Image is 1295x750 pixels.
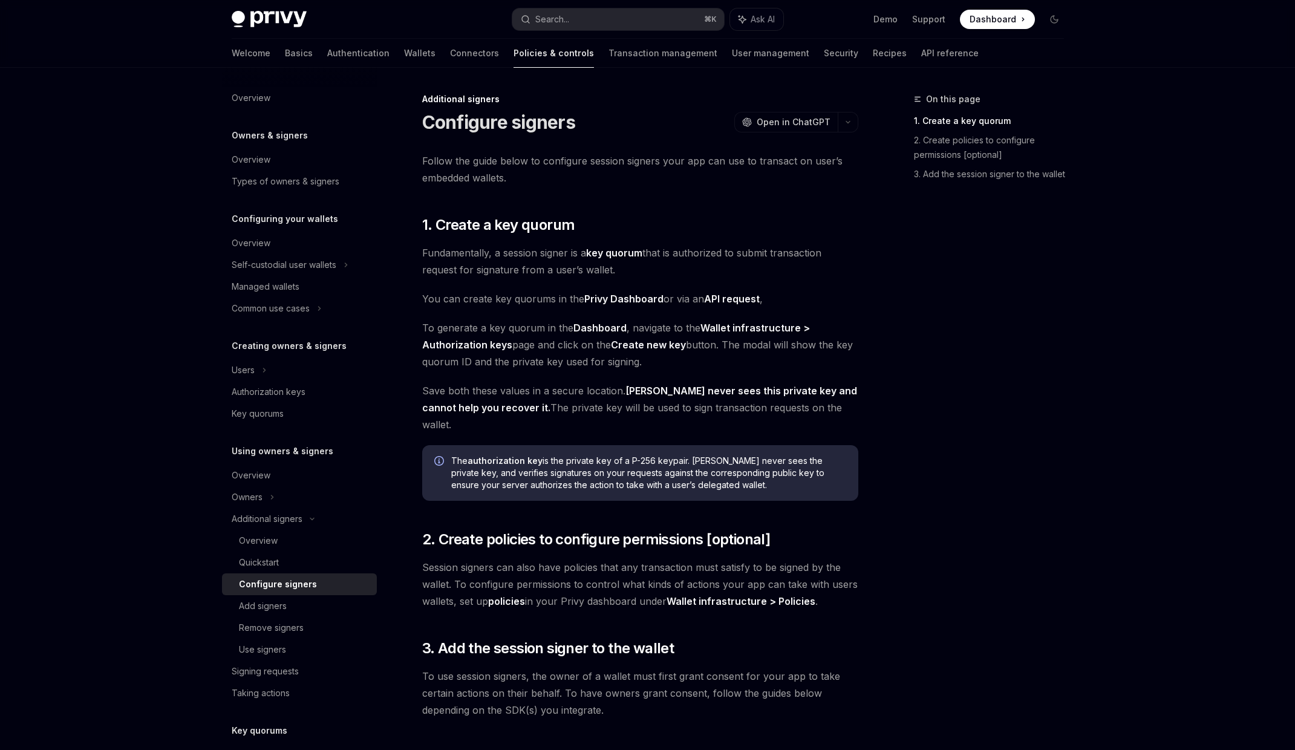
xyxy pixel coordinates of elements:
[232,236,270,250] div: Overview
[232,39,270,68] a: Welcome
[422,93,858,105] div: Additional signers
[239,621,304,635] div: Remove signers
[232,11,307,28] img: dark logo
[704,15,717,24] span: ⌘ K
[921,39,979,68] a: API reference
[222,595,377,617] a: Add signers
[730,8,783,30] button: Ask AI
[751,13,775,25] span: Ask AI
[514,39,594,68] a: Policies & controls
[232,152,270,167] div: Overview
[960,10,1035,29] a: Dashboard
[232,385,305,399] div: Authorization keys
[757,116,830,128] span: Open in ChatGPT
[232,212,338,226] h5: Configuring your wallets
[232,174,339,189] div: Types of owners & signers
[232,301,310,316] div: Common use cases
[327,39,390,68] a: Authentication
[970,13,1016,25] span: Dashboard
[222,660,377,682] a: Signing requests
[239,642,286,657] div: Use signers
[573,322,627,334] a: Dashboard
[450,39,499,68] a: Connectors
[434,456,446,468] svg: Info
[422,559,858,610] span: Session signers can also have policies that any transaction must satisfy to be signed by the wall...
[222,552,377,573] a: Quickstart
[422,152,858,186] span: Follow the guide below to configure session signers your app can use to transact on user’s embedd...
[422,244,858,278] span: Fundamentally, a session signer is a that is authorized to submit transaction request for signatu...
[512,8,724,30] button: Search...⌘K
[232,686,290,700] div: Taking actions
[824,39,858,68] a: Security
[914,165,1074,184] a: 3. Add the session signer to the wallet
[222,530,377,552] a: Overview
[586,247,642,259] a: key quorum
[732,39,809,68] a: User management
[222,381,377,403] a: Authorization keys
[232,279,299,294] div: Managed wallets
[222,617,377,639] a: Remove signers
[422,215,575,235] span: 1. Create a key quorum
[914,111,1074,131] a: 1. Create a key quorum
[285,39,313,68] a: Basics
[873,13,898,25] a: Demo
[239,577,317,592] div: Configure signers
[873,39,907,68] a: Recipes
[734,112,838,132] button: Open in ChatGPT
[232,468,270,483] div: Overview
[232,128,308,143] h5: Owners & signers
[584,293,664,305] a: Privy Dashboard
[535,12,569,27] div: Search...
[232,91,270,105] div: Overview
[488,595,525,608] a: policies
[451,455,846,491] span: The is the private key of a P-256 keypair. [PERSON_NAME] never sees the private key, and verifies...
[404,39,435,68] a: Wallets
[422,290,858,307] span: You can create key quorums in the or via an ,
[422,382,858,433] span: Save both these values in a secure location. The private key will be used to sign transaction req...
[232,723,287,738] h5: Key quorums
[926,92,980,106] span: On this page
[232,444,333,458] h5: Using owners & signers
[422,385,857,414] strong: [PERSON_NAME] never sees this private key and cannot help you recover it.
[611,339,686,351] strong: Create new key
[239,599,287,613] div: Add signers
[222,87,377,109] a: Overview
[422,639,674,658] span: 3. Add the session signer to the wallet
[222,171,377,192] a: Types of owners & signers
[232,339,347,353] h5: Creating owners & signers
[222,149,377,171] a: Overview
[468,455,543,466] strong: authorization key
[239,555,279,570] div: Quickstart
[232,406,284,421] div: Key quorums
[422,668,858,719] span: To use session signers, the owner of a wallet must first grant consent for your app to take certa...
[222,573,377,595] a: Configure signers
[422,319,858,370] span: To generate a key quorum in the , navigate to the page and click on the button. The modal will sh...
[914,131,1074,165] a: 2. Create policies to configure permissions [optional]
[222,276,377,298] a: Managed wallets
[232,512,302,526] div: Additional signers
[667,595,815,607] strong: Wallet infrastructure > Policies
[232,490,263,504] div: Owners
[422,111,575,133] h1: Configure signers
[608,39,717,68] a: Transaction management
[232,258,336,272] div: Self-custodial user wallets
[222,465,377,486] a: Overview
[1045,10,1064,29] button: Toggle dark mode
[232,363,255,377] div: Users
[222,403,377,425] a: Key quorums
[912,13,945,25] a: Support
[222,639,377,660] a: Use signers
[222,682,377,704] a: Taking actions
[422,530,771,549] span: 2. Create policies to configure permissions [optional]
[222,232,377,254] a: Overview
[232,664,299,679] div: Signing requests
[239,533,278,548] div: Overview
[704,293,760,305] a: API request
